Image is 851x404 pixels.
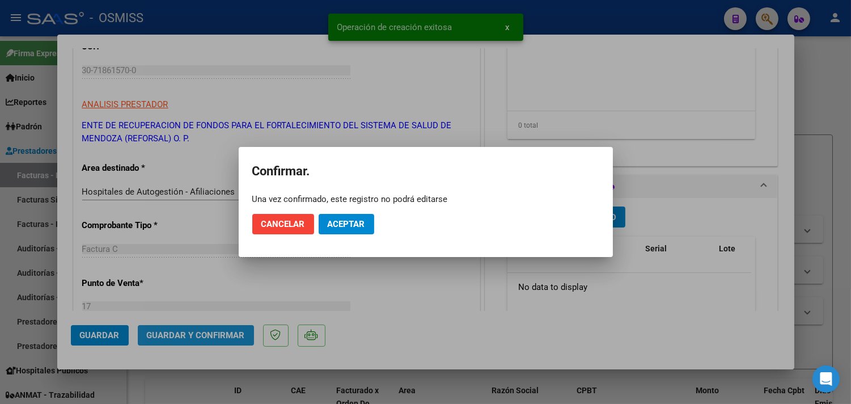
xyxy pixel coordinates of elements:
[328,219,365,229] span: Aceptar
[319,214,374,234] button: Aceptar
[812,365,840,393] div: Open Intercom Messenger
[252,161,599,182] h2: Confirmar.
[252,214,314,234] button: Cancelar
[252,193,599,205] div: Una vez confirmado, este registro no podrá editarse
[261,219,305,229] span: Cancelar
